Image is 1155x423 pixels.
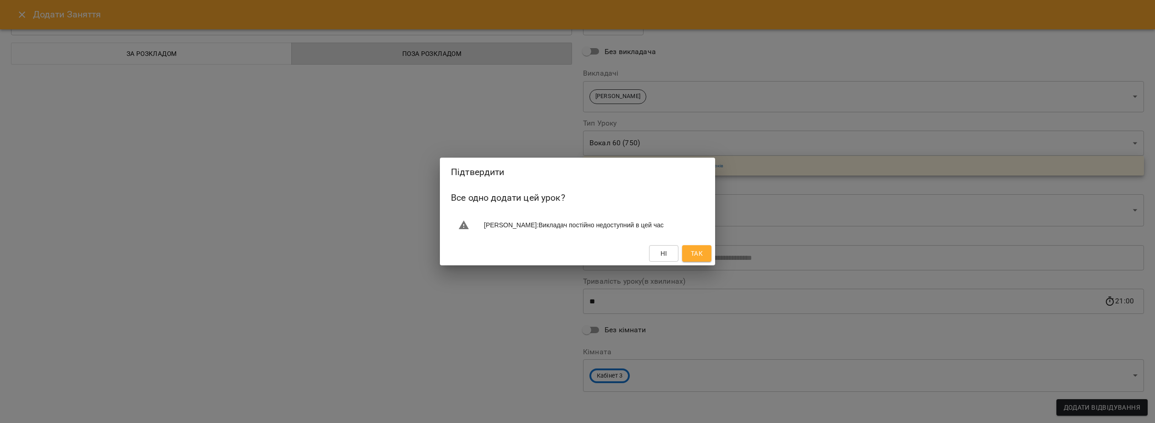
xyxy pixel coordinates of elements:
[451,216,704,234] li: [PERSON_NAME] : Викладач постійно недоступний в цей час
[661,248,667,259] span: Ні
[451,191,704,205] h6: Все одно додати цей урок?
[691,248,703,259] span: Так
[682,245,711,262] button: Так
[649,245,678,262] button: Ні
[451,165,704,179] h2: Підтвердити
